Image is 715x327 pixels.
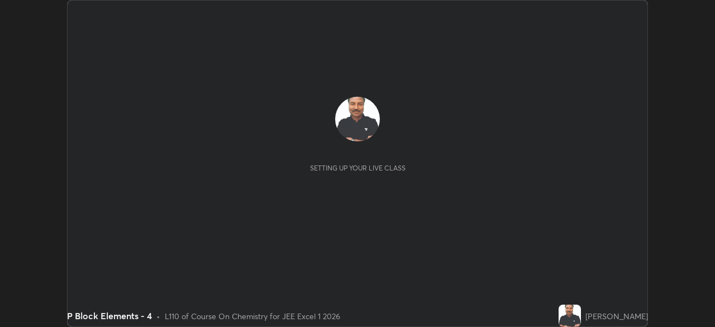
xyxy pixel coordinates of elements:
[585,310,648,322] div: [PERSON_NAME]
[156,310,160,322] div: •
[559,305,581,327] img: 082fcddd6cff4f72b7e77e0352d4d048.jpg
[67,309,152,323] div: P Block Elements - 4
[165,310,340,322] div: L110 of Course On Chemistry for JEE Excel 1 2026
[310,164,406,172] div: Setting up your live class
[335,97,380,141] img: 082fcddd6cff4f72b7e77e0352d4d048.jpg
